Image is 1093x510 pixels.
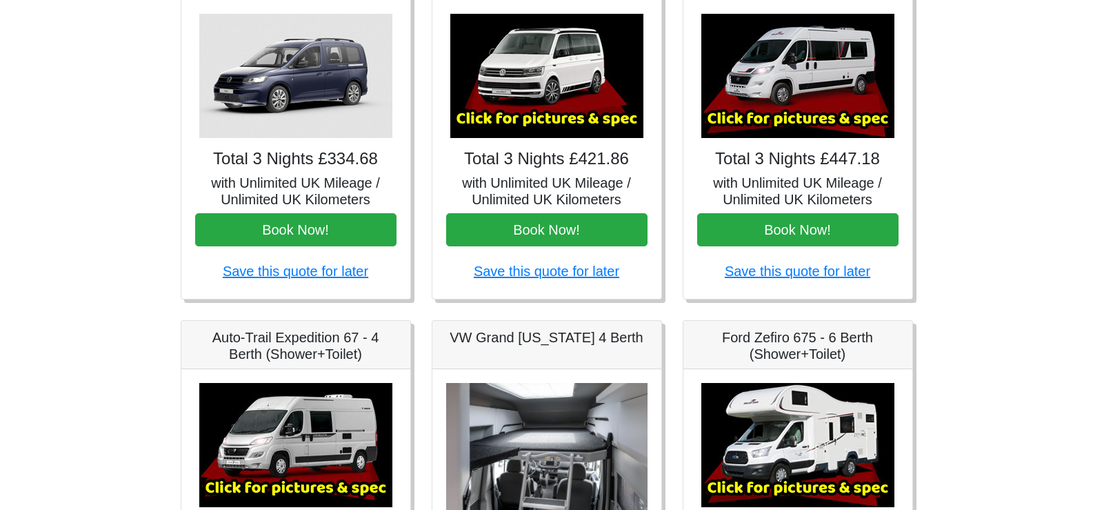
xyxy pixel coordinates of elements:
[474,264,619,279] a: Save this quote for later
[725,264,870,279] a: Save this quote for later
[195,213,397,246] button: Book Now!
[697,149,899,169] h4: Total 3 Nights £447.18
[701,14,894,138] img: Auto-Trail Expedition 66 - 2 Berth (Shower+Toilet)
[697,175,899,208] h5: with Unlimited UK Mileage / Unlimited UK Kilometers
[195,149,397,169] h4: Total 3 Nights £334.68
[199,14,392,138] img: VW Caddy California Maxi
[697,329,899,362] h5: Ford Zefiro 675 - 6 Berth (Shower+Toilet)
[701,383,894,507] img: Ford Zefiro 675 - 6 Berth (Shower+Toilet)
[199,383,392,507] img: Auto-Trail Expedition 67 - 4 Berth (Shower+Toilet)
[450,14,643,138] img: VW California Ocean T6.1 (Auto, Awning)
[446,329,648,346] h5: VW Grand [US_STATE] 4 Berth
[195,329,397,362] h5: Auto-Trail Expedition 67 - 4 Berth (Shower+Toilet)
[446,149,648,169] h4: Total 3 Nights £421.86
[446,213,648,246] button: Book Now!
[223,264,368,279] a: Save this quote for later
[697,213,899,246] button: Book Now!
[195,175,397,208] h5: with Unlimited UK Mileage / Unlimited UK Kilometers
[446,175,648,208] h5: with Unlimited UK Mileage / Unlimited UK Kilometers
